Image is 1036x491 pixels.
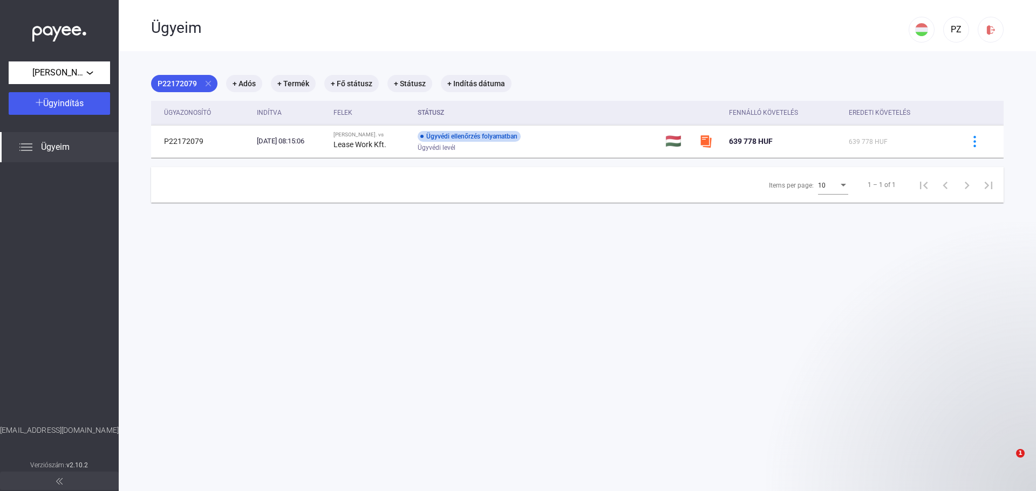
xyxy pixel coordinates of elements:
[818,182,826,189] span: 10
[818,178,848,191] mat-select: Items per page:
[915,23,928,36] img: HU
[151,19,909,37] div: Ügyeim
[324,75,379,92] mat-chip: + Fő státusz
[868,178,896,191] div: 1 – 1 of 1
[729,106,798,119] div: Fennálló követelés
[985,24,997,36] img: logout-red
[36,99,43,106] img: plus-white.svg
[418,131,521,142] div: Ügyvédi ellenőrzés folyamatban
[994,449,1020,475] iframe: Intercom live chat
[947,23,965,36] div: PZ
[271,75,316,92] mat-chip: + Termék
[729,106,840,119] div: Fennálló követelés
[333,132,409,138] div: [PERSON_NAME]. vs
[333,140,386,149] strong: Lease Work Kft.
[943,17,969,43] button: PZ
[164,106,211,119] div: Ügyazonosító
[849,106,910,119] div: Eredeti követelés
[699,135,712,148] img: szamlazzhu-mini
[729,137,773,146] span: 639 778 HUF
[978,17,1004,43] button: logout-red
[909,17,935,43] button: HU
[32,66,86,79] span: [PERSON_NAME].
[56,478,63,485] img: arrow-double-left-grey.svg
[418,141,455,154] span: Ügyvédi levél
[257,106,282,119] div: Indítva
[9,61,110,84] button: [PERSON_NAME].
[935,174,956,196] button: Previous page
[32,20,86,42] img: white-payee-white-dot.svg
[333,106,352,119] div: Felek
[9,92,110,115] button: Ügyindítás
[820,381,1036,462] iframe: Intercom notifications üzenet
[978,174,999,196] button: Last page
[66,461,88,469] strong: v2.10.2
[913,174,935,196] button: First page
[43,98,84,108] span: Ügyindítás
[19,141,32,154] img: list.svg
[1016,449,1025,458] span: 1
[333,106,409,119] div: Felek
[661,125,695,157] td: 🇭🇺
[257,136,325,147] div: [DATE] 08:15:06
[257,106,325,119] div: Indítva
[963,130,986,153] button: more-blue
[956,174,978,196] button: Next page
[769,179,814,192] div: Items per page:
[413,101,661,125] th: Státusz
[151,75,217,92] mat-chip: P22172079
[151,125,253,157] td: P22172079
[387,75,432,92] mat-chip: + Státusz
[849,106,950,119] div: Eredeti követelés
[849,138,888,146] span: 639 778 HUF
[41,141,70,154] span: Ügyeim
[203,79,213,88] mat-icon: close
[441,75,512,92] mat-chip: + Indítás dátuma
[969,136,980,147] img: more-blue
[164,106,248,119] div: Ügyazonosító
[226,75,262,92] mat-chip: + Adós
